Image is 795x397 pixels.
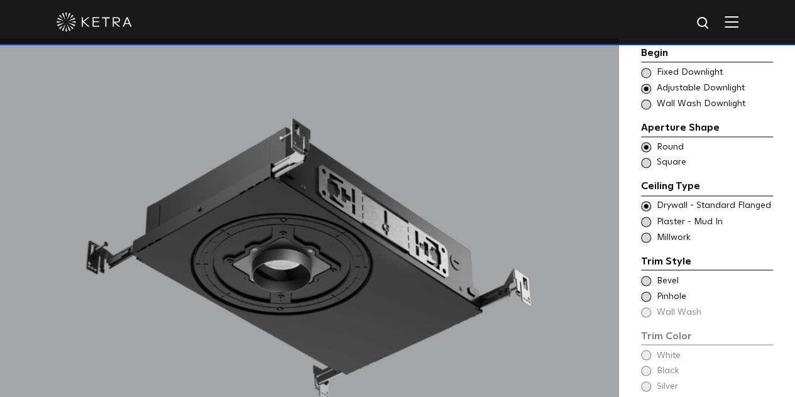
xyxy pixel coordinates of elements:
[657,231,772,244] span: Millwork
[657,156,772,169] span: Square
[657,290,772,303] span: Pinhole
[641,253,773,271] div: Trim Style
[657,82,772,95] span: Adjustable Downlight
[657,275,772,287] span: Bevel
[696,16,711,31] img: search icon
[657,98,772,111] span: Wall Wash Downlight
[641,45,773,63] div: Begin
[725,16,738,28] img: Hamburger%20Nav.svg
[657,67,772,79] span: Fixed Downlight
[641,120,773,138] div: Aperture Shape
[657,141,772,154] span: Round
[57,13,132,31] img: ketra-logo-2019-white
[657,215,772,228] span: Plaster - Mud In
[657,200,772,212] span: Drywall - Standard Flanged
[641,178,773,196] div: Ceiling Type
